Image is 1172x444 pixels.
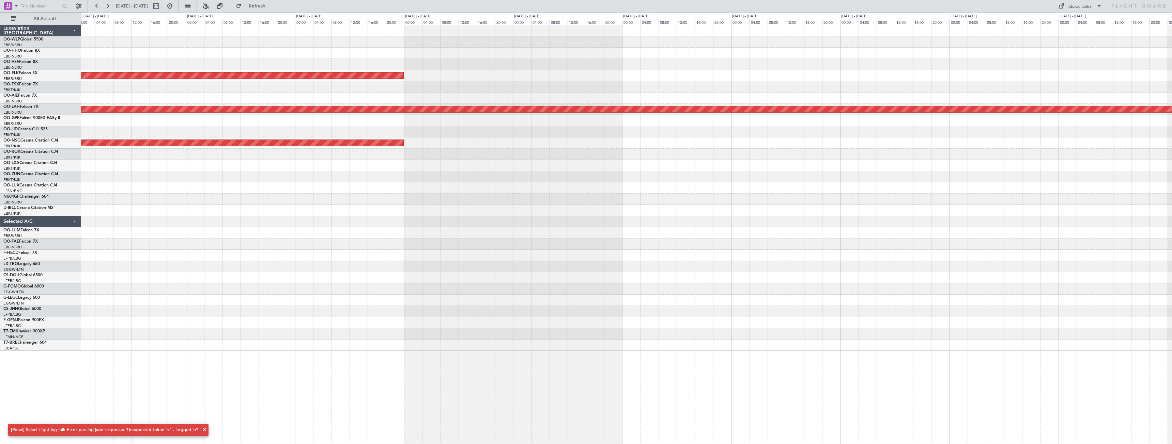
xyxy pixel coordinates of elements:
div: 04:00 [204,19,222,25]
a: OO-ZUNCessna Citation CJ4 [3,172,58,176]
span: OO-WLP [3,37,20,42]
div: 00:00 [731,19,749,25]
div: 04:00 [1077,19,1095,25]
a: LFPB/LBG [3,278,21,283]
a: T7-EMIHawker 900XP [3,329,45,333]
a: LFSN/ENC [3,188,22,194]
a: LX-TROLegacy 650 [3,262,40,266]
a: OO-LUXCessna Citation CJ4 [3,183,57,187]
span: T7-EMI [3,329,17,333]
div: 00:00 [186,19,204,25]
div: 12:00 [131,19,149,25]
a: OO-ROKCessna Citation CJ4 [3,150,58,154]
div: 08:00 [550,19,568,25]
a: EBKT/KJK [3,132,20,137]
span: CS-DOU [3,273,19,277]
div: [DATE] - [DATE] [623,14,649,19]
div: 20:00 [1040,19,1058,25]
div: [DATE] - [DATE] [1060,14,1086,19]
div: 16:00 [913,19,931,25]
div: 20:00 [604,19,622,25]
a: OO-LAHFalcon 7X [3,105,38,109]
div: 08:00 [1095,19,1113,25]
span: T7-BRE [3,341,17,345]
div: 08:00 [659,19,677,25]
span: All Aircraft [18,16,72,21]
div: 20:00 [1150,19,1168,25]
span: G-LEGC [3,296,18,300]
a: OO-WLPGlobal 5500 [3,37,43,42]
div: 04:00 [422,19,440,25]
a: OO-HHOFalcon 8X [3,49,40,53]
div: Quick Links [1068,3,1092,10]
a: EBBR/BRU [3,245,22,250]
a: OO-VSFFalcon 8X [3,60,38,64]
div: 00:00 [513,19,531,25]
div: [DATE] - [DATE] [841,14,867,19]
span: Refresh [243,4,272,9]
div: 04:00 [859,19,877,25]
div: 20:00 [931,19,949,25]
a: OO-NSGCessna Citation CJ4 [3,138,58,143]
a: EBKT/KJK [3,166,20,171]
span: G-FOMO [3,284,21,289]
span: OO-FAE [3,240,19,244]
div: 16:00 [259,19,277,25]
div: 08:00 [986,19,1004,25]
span: F-HECD [3,251,18,255]
button: Quick Links [1055,1,1105,12]
span: OO-ROK [3,150,20,154]
div: 04:00 [313,19,331,25]
a: OO-FSXFalcon 7X [3,82,38,86]
div: 12:00 [568,19,586,25]
a: LFPB/LBG [3,312,21,317]
a: EBBR/BRU [3,54,22,59]
button: Refresh [233,1,274,12]
div: 12:00 [350,19,368,25]
div: 12:00 [241,19,259,25]
div: 08:00 [768,19,786,25]
div: 04:00 [95,19,113,25]
div: 12:00 [677,19,695,25]
a: F-HECDFalcon 7X [3,251,37,255]
a: D-IBLUCessna Citation M2 [3,206,53,210]
div: [DATE] - [DATE] [405,14,431,19]
span: OO-JID [3,127,18,131]
a: T7-BREChallenger 604 [3,341,47,345]
input: Trip Number [21,1,60,11]
a: EGGW/LTN [3,290,24,295]
a: EBBR/BRU [3,200,22,205]
div: 00:00 [404,19,422,25]
a: EBBR/BRU [3,65,22,70]
div: 16:00 [1131,19,1149,25]
span: LX-TRO [3,262,18,266]
div: [Panel] Select flight leg fail: Error parsing json response: 'Unexpected token '<''. Logged in? [11,427,198,433]
a: EGGW/LTN [3,301,24,306]
div: 20:00 [168,19,186,25]
a: EBKT/KJK [3,177,20,182]
div: 04:00 [968,19,986,25]
a: EBKT/KJK [3,87,20,93]
div: 04:00 [641,19,659,25]
div: [DATE] - [DATE] [187,14,213,19]
div: 08:00 [441,19,459,25]
span: OO-LAH [3,105,20,109]
a: OO-GPEFalcon 900EX EASy II [3,116,60,120]
div: 04:00 [531,19,549,25]
a: F-GPNJFalcon 900EX [3,318,44,322]
div: 16:00 [477,19,495,25]
span: OO-HHO [3,49,21,53]
a: OO-LUMFalcon 7X [3,228,39,232]
span: OO-VSF [3,60,19,64]
div: 00:00 [1059,19,1077,25]
span: F-GPNJ [3,318,18,322]
a: EBBR/BRU [3,121,22,126]
a: LTBA/ISL [3,346,19,351]
div: 12:00 [786,19,804,25]
div: 08:00 [222,19,240,25]
a: OO-LXACessna Citation CJ4 [3,161,57,165]
div: 12:00 [1004,19,1022,25]
span: OO-AIE [3,94,18,98]
div: 16:00 [150,19,168,25]
a: EBKT/KJK [3,211,20,216]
